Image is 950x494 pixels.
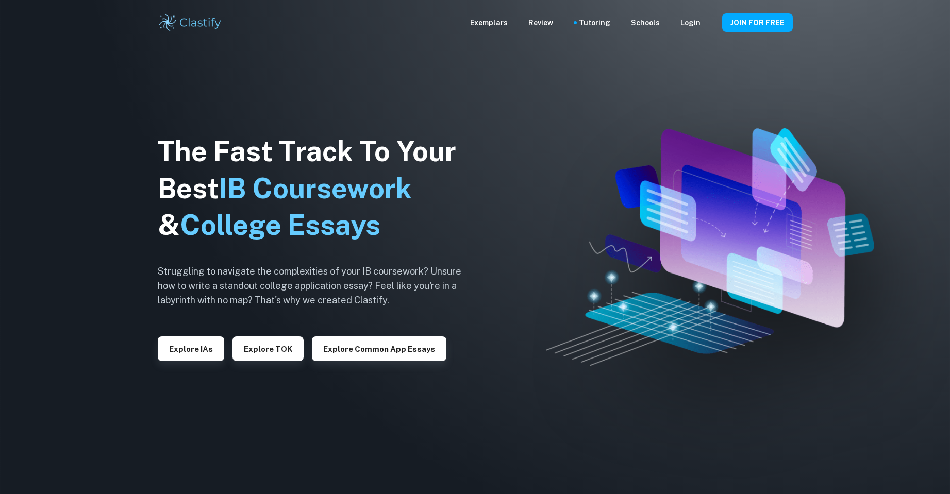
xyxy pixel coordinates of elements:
[232,344,304,353] a: Explore TOK
[219,172,412,205] span: IB Coursework
[312,344,446,353] a: Explore Common App essays
[158,12,223,33] img: Clastify logo
[158,344,224,353] a: Explore IAs
[709,20,714,25] button: Help and Feedback
[680,17,701,28] a: Login
[546,128,874,365] img: Clastify hero
[579,17,610,28] a: Tutoring
[232,336,304,361] button: Explore TOK
[312,336,446,361] button: Explore Common App essays
[631,17,660,28] a: Schools
[528,17,553,28] p: Review
[180,209,380,241] span: College Essays
[470,17,508,28] p: Exemplars
[158,336,224,361] button: Explore IAs
[158,264,477,308] h6: Struggling to navigate the complexities of your IB coursework? Unsure how to write a standout col...
[158,133,477,244] h1: The Fast Track To Your Best &
[722,13,793,32] button: JOIN FOR FREE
